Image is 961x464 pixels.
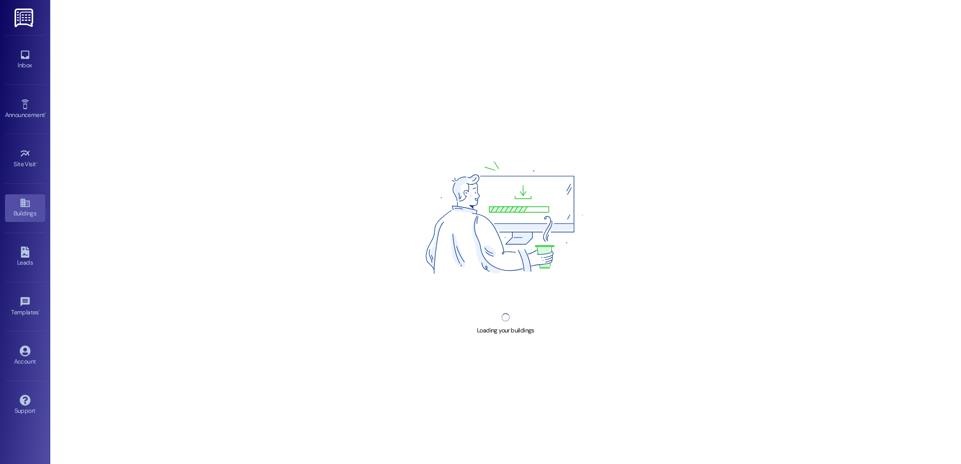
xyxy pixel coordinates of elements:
[5,342,45,370] a: Account
[45,110,46,117] span: •
[5,293,45,320] a: Templates •
[5,145,45,172] a: Site Visit •
[36,159,38,166] span: •
[5,46,45,73] a: Inbox
[15,9,35,27] img: ResiDesk Logo
[477,325,534,336] div: Loading your buildings
[39,307,40,314] span: •
[5,392,45,419] a: Support
[5,244,45,271] a: Leads
[5,194,45,221] a: Buildings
